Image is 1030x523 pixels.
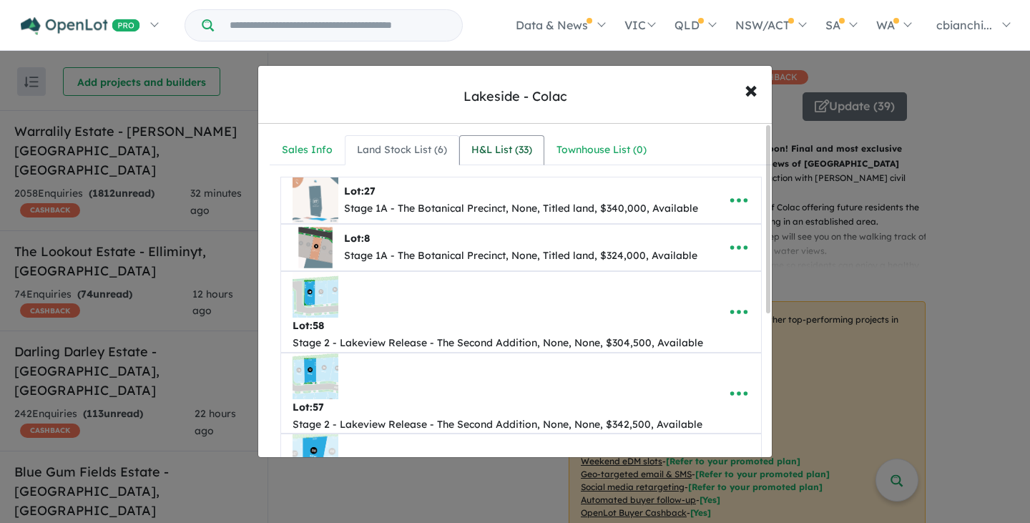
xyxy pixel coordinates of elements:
[364,232,370,245] span: 8
[293,434,338,480] img: Lakeside%20-%20Colac%20-%20Lot%2056___1741926113.png
[344,232,370,245] b: Lot:
[293,416,702,434] div: Stage 2 - Lakeview Release - The Second Addition, None, None, $342,500, Available
[282,142,333,159] div: Sales Info
[344,248,697,265] div: Stage 1A - The Botanical Precinct, None, Titled land, $324,000, Available
[936,18,992,32] span: cbianchi...
[471,142,532,159] div: H&L List ( 33 )
[313,401,324,414] span: 57
[293,319,324,332] b: Lot:
[293,225,338,270] img: Lakeside%20-%20Colac%20-%20Lot%208___1695611546.png
[313,319,324,332] span: 58
[293,272,338,318] img: Lakeside%20-%20Colac%20-%20Lot%2058___1741924693.png
[556,142,647,159] div: Townhouse List ( 0 )
[357,142,447,159] div: Land Stock List ( 6 )
[344,185,376,197] b: Lot:
[293,177,338,223] img: Lakeside%20-%20Colac%20-%20Lot%2027___1706844229.png
[217,10,459,41] input: Try estate name, suburb, builder or developer
[293,401,324,414] b: Lot:
[745,74,757,104] span: ×
[293,353,338,399] img: Lakeside%20-%20Colac%20-%20Lot%2057___1741925120.png
[463,87,567,106] div: Lakeside - Colac
[344,200,698,217] div: Stage 1A - The Botanical Precinct, None, Titled land, $340,000, Available
[364,185,376,197] span: 27
[21,17,140,35] img: Openlot PRO Logo White
[293,335,703,352] div: Stage 2 - Lakeview Release - The Second Addition, None, None, $304,500, Available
